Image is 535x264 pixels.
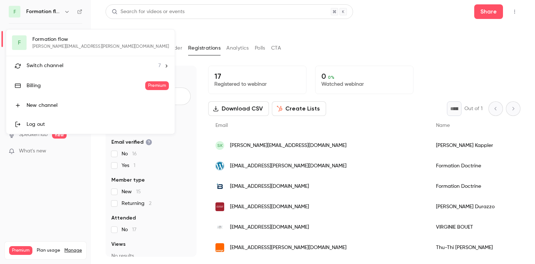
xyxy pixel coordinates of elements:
[145,81,169,90] span: Premium
[27,102,169,109] div: New channel
[27,121,169,128] div: Log out
[158,62,161,70] span: 7
[27,82,145,89] div: Billing
[27,62,63,70] span: Switch channel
